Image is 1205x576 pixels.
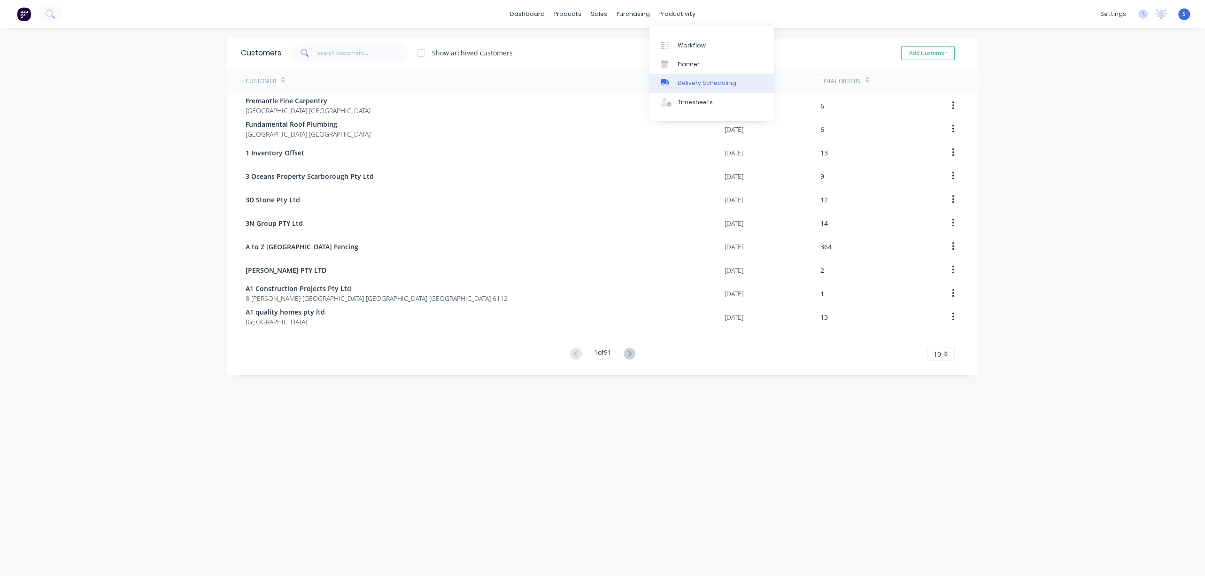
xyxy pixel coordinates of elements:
span: A1 Construction Projects Pty Ltd [246,284,508,293]
div: 1 [820,289,824,299]
div: [DATE] [725,195,743,205]
div: sales [586,7,612,21]
span: 3D Stone Pty Ltd [246,195,300,205]
span: 3 Oceans Property Scarborough Pty Ltd [246,171,374,181]
div: 13 [820,312,828,322]
div: Delivery Scheduling [678,79,736,87]
div: 364 [820,242,832,252]
div: 6 [820,101,824,111]
img: Factory [17,7,31,21]
div: Workflow [678,41,706,50]
div: Planner [678,60,700,69]
span: S [1182,10,1186,18]
div: products [549,7,586,21]
span: 10 [934,349,941,359]
div: [DATE] [725,242,743,252]
div: [DATE] [725,171,743,181]
div: [DATE] [725,148,743,158]
input: Search customers... [317,44,409,62]
span: Fremantle Fine Carpentry [246,96,371,106]
span: [GEOGRAPHIC_DATA] [GEOGRAPHIC_DATA] [246,106,371,115]
div: 6 [820,124,824,134]
span: [PERSON_NAME] PTY LTD [246,265,326,275]
div: Timesheets [678,98,713,107]
span: A to Z [GEOGRAPHIC_DATA] Fencing [246,242,358,252]
span: [GEOGRAPHIC_DATA] [GEOGRAPHIC_DATA] [246,129,371,139]
a: Planner [649,55,774,74]
div: 2 [820,265,824,275]
div: [DATE] [725,289,743,299]
button: Add Customer [901,46,955,60]
div: productivity [655,7,700,21]
div: 14 [820,218,828,228]
span: 3N Group PTY Ltd [246,218,303,228]
div: 1 of 91 [594,347,611,361]
div: 13 [820,148,828,158]
div: [DATE] [725,265,743,275]
a: dashboard [505,7,549,21]
div: [DATE] [725,312,743,322]
div: settings [1096,7,1131,21]
span: 8 [PERSON_NAME] [GEOGRAPHIC_DATA] [GEOGRAPHIC_DATA] [GEOGRAPHIC_DATA] 6112 [246,293,508,303]
span: 1 Inventory Offset [246,148,304,158]
div: Customer [246,77,276,85]
div: purchasing [612,7,655,21]
div: Show archived customers [432,48,513,58]
a: Delivery Scheduling [649,74,774,92]
div: Customers [241,47,281,59]
span: A1 quality homes pty ltd [246,307,325,317]
div: 12 [820,195,828,205]
a: Timesheets [649,93,774,112]
div: Total Orders [820,77,860,85]
span: [GEOGRAPHIC_DATA] [246,317,325,327]
span: Fundamental Roof Plumbing [246,119,371,129]
a: Workflow [649,36,774,54]
div: [DATE] [725,218,743,228]
div: 9 [820,171,824,181]
div: [DATE] [725,124,743,134]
